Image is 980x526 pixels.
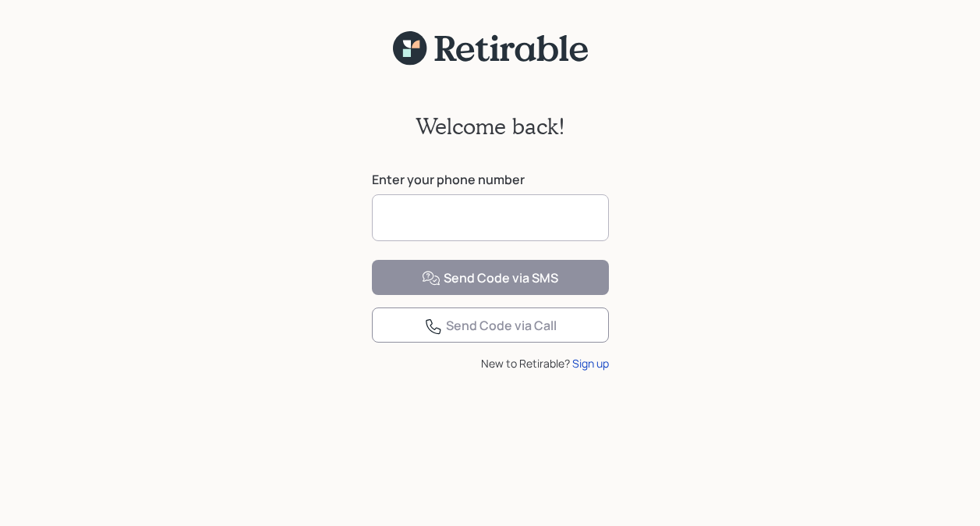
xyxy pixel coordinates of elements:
[372,307,609,343] button: Send Code via Call
[416,113,565,140] h2: Welcome back!
[372,260,609,295] button: Send Code via SMS
[372,355,609,371] div: New to Retirable?
[372,171,609,188] label: Enter your phone number
[424,317,557,336] div: Send Code via Call
[572,355,609,371] div: Sign up
[422,269,558,288] div: Send Code via SMS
